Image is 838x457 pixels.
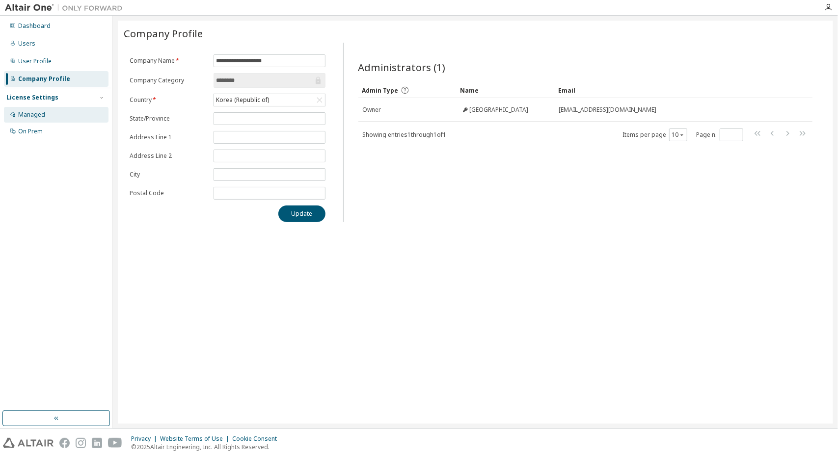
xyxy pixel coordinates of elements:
[18,111,45,119] div: Managed
[362,86,399,95] span: Admin Type
[278,205,325,222] button: Update
[559,106,657,114] span: [EMAIL_ADDRESS][DOMAIN_NAME]
[131,443,283,451] p: © 2025 Altair Engineering, Inc. All Rights Reserved.
[124,26,203,40] span: Company Profile
[130,171,208,178] label: City
[130,152,208,160] label: Address Line 2
[130,133,208,141] label: Address Line 1
[559,82,785,98] div: Email
[130,76,208,84] label: Company Category
[18,40,35,48] div: Users
[214,94,324,106] div: Korea (Republic of)
[470,106,529,114] span: [GEOGRAPHIC_DATA]
[622,128,687,141] span: Items per page
[3,438,54,448] img: altair_logo.svg
[672,131,685,139] button: 10
[696,128,743,141] span: Page n.
[130,96,208,104] label: Country
[130,115,208,123] label: State/Province
[160,435,232,443] div: Website Terms of Use
[215,95,270,105] div: Korea (Republic of)
[460,82,551,98] div: Name
[130,57,208,65] label: Company Name
[358,60,446,74] span: Administrators (1)
[363,130,447,139] span: Showing entries 1 through 1 of 1
[5,3,128,13] img: Altair One
[18,22,51,30] div: Dashboard
[131,435,160,443] div: Privacy
[18,75,70,83] div: Company Profile
[232,435,283,443] div: Cookie Consent
[18,57,52,65] div: User Profile
[6,94,58,102] div: License Settings
[92,438,102,448] img: linkedin.svg
[59,438,70,448] img: facebook.svg
[363,106,381,114] span: Owner
[18,127,43,135] div: On Prem
[108,438,122,448] img: youtube.svg
[76,438,86,448] img: instagram.svg
[130,189,208,197] label: Postal Code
